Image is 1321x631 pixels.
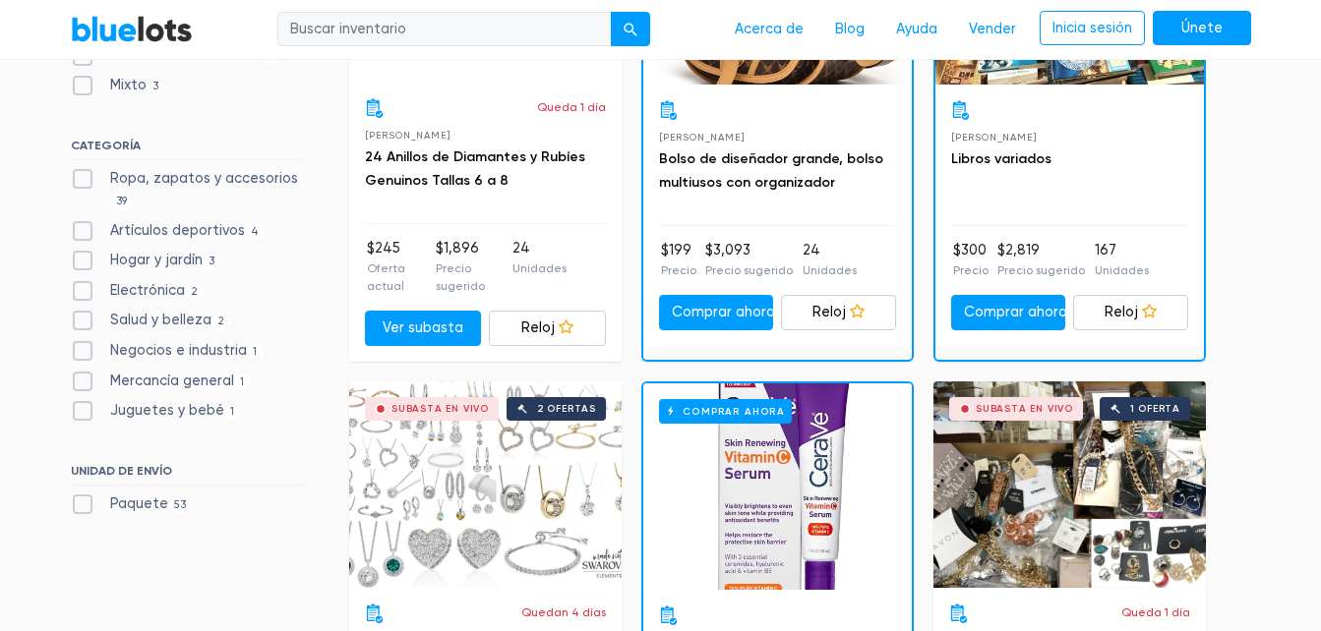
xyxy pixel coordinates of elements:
span: 53 [168,498,193,514]
span: [PERSON_NAME] [951,132,1037,143]
font: 167 [1095,242,1116,258]
p: Quedan 4 días [521,603,606,621]
span: 39 [110,194,134,209]
font: $3,093 [705,242,751,258]
font: 24 [512,240,530,257]
font: Artículos deportivos [110,222,245,239]
p: Precio [661,261,696,279]
div: 2 ofertas [537,404,596,414]
a: Bolso de diseñador grande, bolso multiusos con organizador [659,150,883,191]
font: Mercancía general [110,373,234,389]
font: Reloj [1105,304,1138,320]
p: Unidades [512,259,567,277]
a: Inicia sesión [1040,11,1145,46]
a: Subasta en vivo 1 oferta [933,381,1206,588]
a: Acerca de [719,11,819,48]
font: Tiradores de estantes [110,47,262,64]
p: Unidades [803,261,857,279]
font: Reloj [812,304,846,320]
span: 3 [147,80,165,95]
a: Lotes azules [71,15,193,43]
h6: UNIDAD DE ENVÍO [71,464,306,486]
font: Comprar ahora [683,406,785,418]
span: 3 [203,254,221,269]
a: Reloj [1073,295,1188,330]
font: $2,819 [997,242,1040,258]
font: Juguetes y bebé [110,402,224,419]
font: Ropa, zapatos y accesorios [110,170,298,187]
a: Comprar ahora [951,295,1066,330]
a: Ayuda [880,11,953,48]
p: Queda 1 día [1121,603,1190,621]
font: Mixto [110,77,147,93]
a: Reloj [781,295,896,330]
p: Unidades [1095,261,1149,279]
span: 1 [234,374,251,390]
p: Precio sugerido [705,261,793,279]
span: 2 [211,315,231,330]
span: [PERSON_NAME] [365,130,450,141]
p: Queda 1 día [537,98,606,116]
font: $245 [367,240,400,257]
font: 24 [803,242,820,258]
span: 2 [185,284,205,300]
a: Reloj [489,311,606,346]
font: Paquete [110,495,168,512]
div: Subasta en vivo [391,404,489,414]
span: 1 [224,405,241,421]
a: Comprar ahora [643,383,912,590]
a: Subasta en vivo 2 ofertas [349,381,622,588]
p: Oferta actual [367,259,436,295]
font: Reloj [521,319,555,336]
a: Únete [1153,11,1251,46]
input: Buscar inventario [277,12,612,47]
font: $300 [953,242,987,258]
p: Precio [953,261,989,279]
span: 1 [247,344,264,360]
font: Negocios e industria [110,342,247,359]
a: Blog [819,11,880,48]
font: $199 [661,242,691,258]
span: [PERSON_NAME] [659,132,745,143]
a: Libros variados [951,150,1051,167]
p: Precio sugerido [997,261,1085,279]
font: Salud y belleza [110,312,211,328]
p: Precio sugerido [436,259,512,295]
font: Hogar y jardín [110,252,203,268]
div: Subasta en vivo [976,404,1073,414]
span: 4 [245,224,266,240]
a: Ver subasta [365,311,482,346]
div: 1 oferta [1130,404,1180,414]
a: 24 Anillos de Diamantes y Rubíes Genuinos Tallas 6 a 8 [365,148,585,189]
a: Comprar ahora [659,295,774,330]
font: $1,896 [436,240,479,257]
font: Electrónica [110,282,185,299]
h6: CATEGORÍA [71,139,306,160]
a: Vender [953,11,1032,48]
